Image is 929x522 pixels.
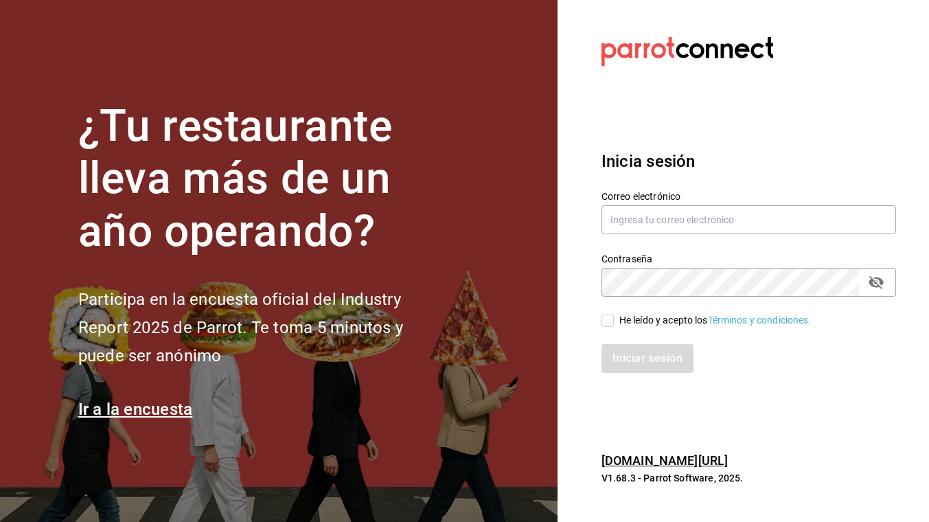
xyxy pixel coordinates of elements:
[601,205,896,234] input: Ingresa tu correo electrónico
[864,271,888,294] button: passwordField
[708,315,812,326] a: Términos y condiciones.
[78,400,193,419] a: Ir a la encuesta
[601,191,896,201] label: Correo electrónico
[619,313,812,328] div: He leído y acepto los
[601,253,896,263] label: Contraseña
[601,453,728,468] a: [DOMAIN_NAME][URL]
[601,471,896,485] p: V1.68.3 - Parrot Software, 2025.
[78,100,449,258] h1: ¿Tu restaurante lleva más de un año operando?
[78,286,449,370] h2: Participa en la encuesta oficial del Industry Report 2025 de Parrot. Te toma 5 minutos y puede se...
[601,149,896,174] h3: Inicia sesión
